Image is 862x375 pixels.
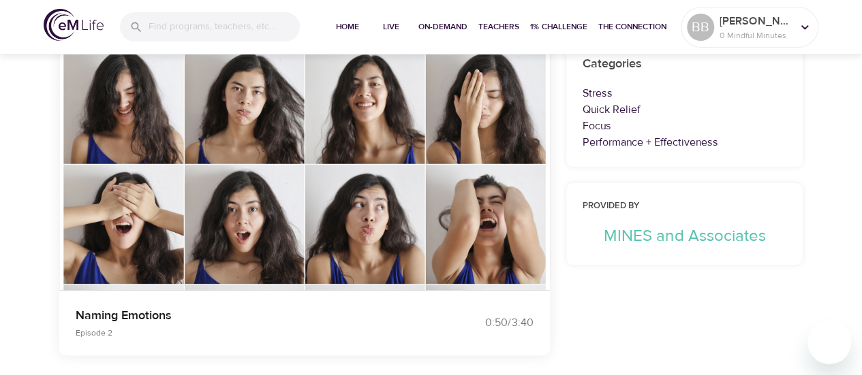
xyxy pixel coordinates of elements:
h6: Categories [583,54,787,74]
p: [PERSON_NAME][DOMAIN_NAME][EMAIL_ADDRESS][DOMAIN_NAME] [720,13,792,29]
p: Naming Emotions [76,306,415,325]
input: Find programs, teachers, etc... [149,12,300,42]
span: 1% Challenge [530,20,587,34]
p: 0 Mindful Minutes [720,29,792,42]
div: 0:50 / 3:40 [431,315,534,331]
p: Stress [583,85,787,101]
h6: Provided by [583,199,787,214]
img: logo [44,9,104,41]
div: BB [687,14,714,41]
p: Quick Relief [583,101,787,118]
p: MINES and Associates [583,224,787,248]
span: On-Demand [418,20,467,34]
iframe: Button to launch messaging window [807,321,851,364]
span: Teachers [478,20,519,34]
p: Episode 2 [76,327,415,339]
span: Home [331,20,364,34]
p: Focus [583,118,787,134]
span: The Connection [598,20,666,34]
p: Performance + Effectiveness [583,134,787,150]
span: Live [375,20,407,34]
